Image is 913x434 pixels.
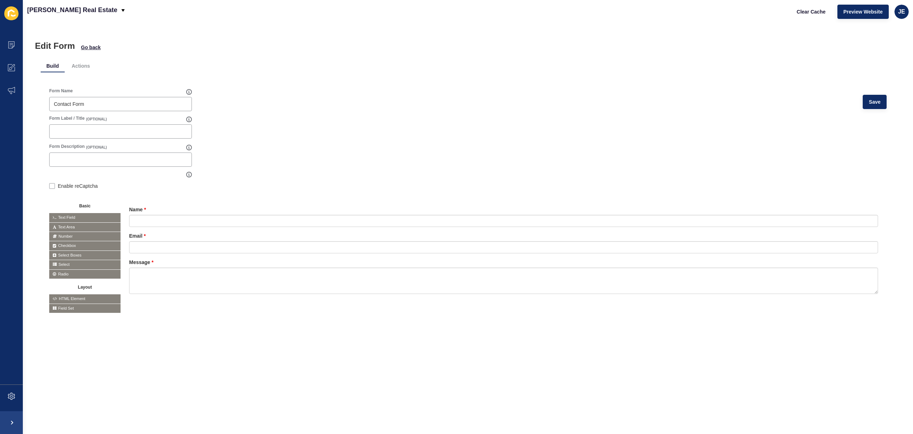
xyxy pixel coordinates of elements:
[49,144,85,149] label: Form Description
[49,213,121,222] span: Text Field
[49,251,121,260] span: Select Boxes
[129,259,154,266] label: Message
[49,260,121,269] span: Select
[797,8,826,15] span: Clear Cache
[86,145,107,150] span: (OPTIONAL)
[129,232,146,239] label: Email
[49,241,121,250] span: Checkbox
[49,223,121,232] span: Text Area
[86,117,107,122] span: (OPTIONAL)
[869,98,881,105] span: Save
[843,8,883,15] span: Preview Website
[49,270,121,279] span: Radio
[41,60,65,72] li: Build
[66,60,96,72] li: Actions
[49,115,85,121] label: Form Label / Title
[49,201,121,210] button: Basic
[35,41,75,51] h1: Edit Form
[837,5,889,19] button: Preview Website
[791,5,832,19] button: Clear Cache
[58,182,98,190] label: Enable reCaptcha
[49,294,121,303] span: HTML Element
[898,8,905,15] span: JE
[129,206,146,213] label: Name
[49,88,73,94] label: Form Name
[49,232,121,241] span: Number
[863,95,887,109] button: Save
[49,282,121,291] button: Layout
[27,1,117,19] p: [PERSON_NAME] Real Estate
[81,44,101,51] button: Go back
[49,304,121,313] span: Field Set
